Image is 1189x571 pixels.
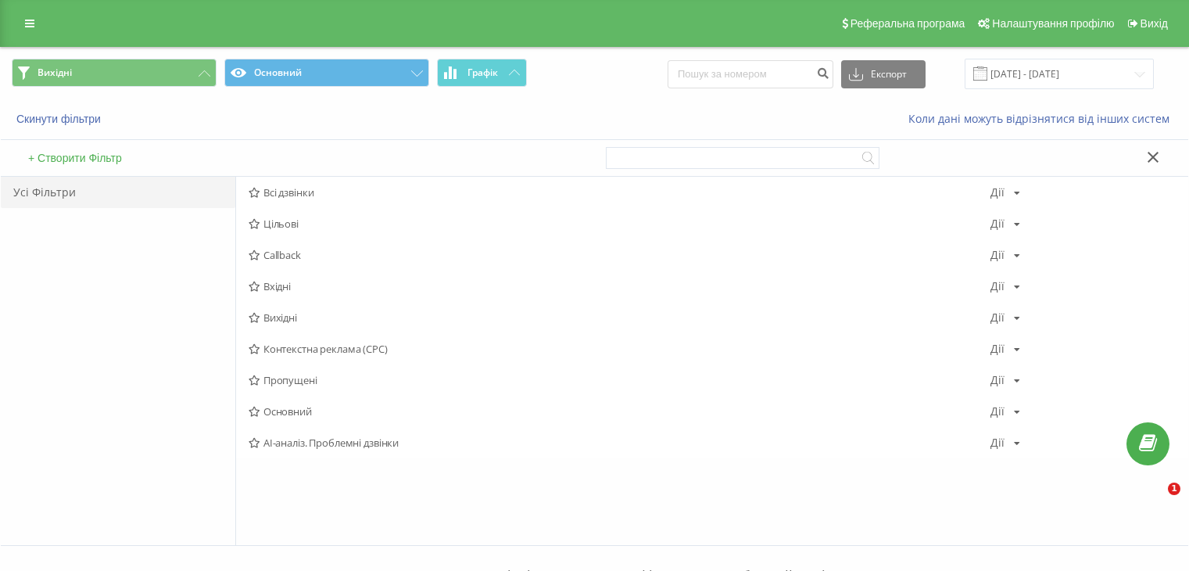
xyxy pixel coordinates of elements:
iframe: Intercom live chat [1136,483,1173,520]
div: Дії [990,437,1005,448]
span: Основний [249,406,990,417]
button: Експорт [841,60,926,88]
span: Графік [467,67,498,78]
button: + Створити Фільтр [23,151,127,165]
span: Цільові [249,218,990,229]
div: Дії [990,218,1005,229]
span: Пропущені [249,375,990,386]
div: Дії [990,406,1005,417]
button: Основний [224,59,429,87]
a: Коли дані можуть відрізнятися вiд інших систем [908,111,1177,126]
button: Графік [437,59,527,87]
span: Callback [249,250,990,260]
span: 1 [1168,483,1180,495]
button: Скинути фільтри [12,112,109,126]
div: Дії [990,187,1005,198]
span: Налаштування профілю [992,17,1114,30]
div: Дії [990,343,1005,354]
span: Контекстна реклама (CPC) [249,343,990,354]
div: Дії [990,312,1005,323]
button: Закрити [1142,150,1165,167]
span: Вхідні [249,281,990,292]
span: AI-аналіз. Проблемні дзвінки [249,437,990,448]
span: Реферальна програма [851,17,965,30]
div: Усі Фільтри [1,177,235,208]
input: Пошук за номером [668,60,833,88]
div: Дії [990,281,1005,292]
span: Вихід [1141,17,1168,30]
div: Дії [990,375,1005,386]
span: Вихідні [38,66,72,79]
span: Вихідні [249,312,990,323]
div: Дії [990,250,1005,260]
button: Вихідні [12,59,217,87]
span: Всі дзвінки [249,187,990,198]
